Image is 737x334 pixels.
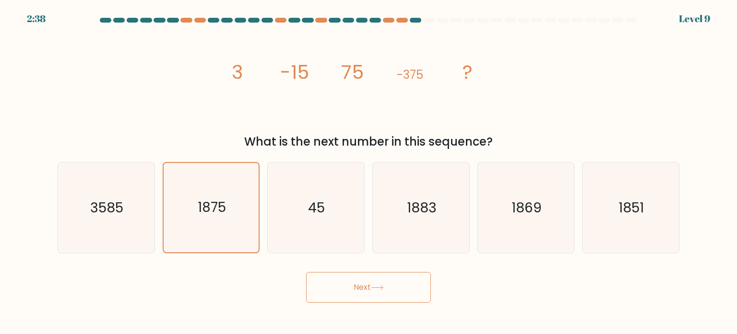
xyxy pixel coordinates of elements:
div: Level 9 [679,12,710,26]
text: 1875 [198,198,226,217]
tspan: ? [463,59,473,86]
text: 1851 [619,198,644,217]
div: 2:38 [27,12,46,26]
tspan: -15 [280,59,309,86]
button: Next [306,272,431,303]
text: 1869 [511,198,542,217]
tspan: 3 [232,59,243,86]
text: 3585 [91,198,124,217]
text: 1883 [407,198,437,217]
tspan: -375 [397,67,423,83]
div: What is the next number in this sequence? [63,133,674,150]
text: 45 [309,198,325,217]
tspan: 75 [341,59,364,86]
